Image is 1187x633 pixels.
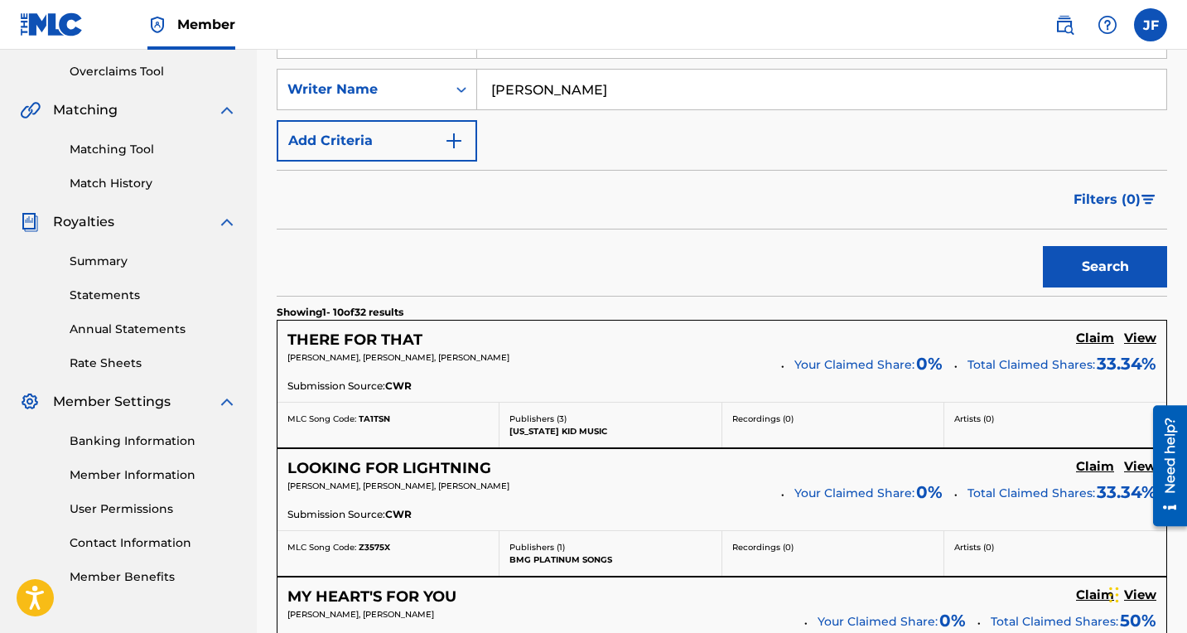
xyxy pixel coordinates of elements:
span: [PERSON_NAME], [PERSON_NAME], [PERSON_NAME] [287,352,509,363]
span: 0 % [939,608,966,633]
span: 33.34 % [1097,351,1156,376]
p: Showing 1 - 10 of 32 results [277,305,403,320]
img: search [1054,15,1074,35]
p: Publishers ( 1 ) [509,541,711,553]
span: [PERSON_NAME], [PERSON_NAME] [287,609,434,620]
a: Annual Statements [70,321,237,338]
h5: Claim [1076,587,1114,603]
span: MLC Song Code: [287,413,356,424]
a: User Permissions [70,500,237,518]
div: Drag [1109,570,1119,620]
button: Filters (0) [1064,179,1167,220]
p: BMG PLATINUM SONGS [509,553,711,566]
img: Matching [20,100,41,120]
a: Member Benefits [70,568,237,586]
p: Artists ( 0 ) [954,413,1156,425]
a: Member Information [70,466,237,484]
a: Banking Information [70,432,237,450]
span: Total Claimed Shares: [991,614,1118,629]
img: expand [217,100,237,120]
h5: Claim [1076,331,1114,346]
img: filter [1141,195,1156,205]
span: Your Claimed Share: [794,356,914,374]
div: Help [1091,8,1124,41]
span: Your Claimed Share: [794,485,914,502]
a: Match History [70,175,237,192]
h5: View [1124,331,1156,346]
img: MLC Logo [20,12,84,36]
h5: THERE FOR THAT [287,331,422,350]
span: Filters ( 0 ) [1074,190,1141,210]
span: 0 % [916,351,943,376]
iframe: Resource Center [1141,399,1187,533]
img: 9d2ae6d4665cec9f34b9.svg [444,131,464,151]
span: Z3575X [359,542,390,553]
h5: View [1124,459,1156,475]
span: CWR [385,507,412,522]
button: Add Criteria [277,120,477,162]
button: Search [1043,246,1167,288]
span: TA1TSN [359,413,390,424]
p: Publishers ( 3 ) [509,413,711,425]
h5: Claim [1076,459,1114,475]
img: Royalties [20,212,40,232]
p: Artists ( 0 ) [954,541,1156,553]
iframe: Chat Widget [1104,553,1187,633]
p: [US_STATE] KID MUSIC [509,425,711,437]
div: Writer Name [287,80,437,99]
a: Contact Information [70,534,237,552]
a: Public Search [1048,8,1081,41]
span: [PERSON_NAME], [PERSON_NAME], [PERSON_NAME] [287,481,509,491]
a: Summary [70,253,237,270]
span: Your Claimed Share: [818,613,938,631]
h5: LOOKING FOR LIGHTNING [287,459,491,478]
a: Rate Sheets [70,355,237,372]
a: View [1124,459,1156,477]
span: MLC Song Code: [287,542,356,553]
img: Member Settings [20,392,40,412]
form: Search Form [277,17,1167,296]
span: Total Claimed Shares: [967,357,1095,372]
span: 0 % [916,480,943,505]
img: Top Rightsholder [147,15,167,35]
span: Submission Source: [287,379,385,394]
p: Recordings ( 0 ) [732,413,934,425]
img: expand [217,212,237,232]
a: Statements [70,287,237,304]
span: CWR [385,379,412,394]
span: Total Claimed Shares: [967,486,1095,500]
img: help [1098,15,1117,35]
span: Submission Source: [287,507,385,522]
a: Matching Tool [70,141,237,158]
h5: MY HEART'S FOR YOU [287,587,456,606]
span: Member [177,15,235,34]
span: Matching [53,100,118,120]
span: Member Settings [53,392,171,412]
img: expand [217,392,237,412]
span: 33.34 % [1097,480,1156,505]
span: Royalties [53,212,114,232]
a: Overclaims Tool [70,63,237,80]
div: User Menu [1134,8,1167,41]
p: Recordings ( 0 ) [732,541,934,553]
a: View [1124,331,1156,349]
